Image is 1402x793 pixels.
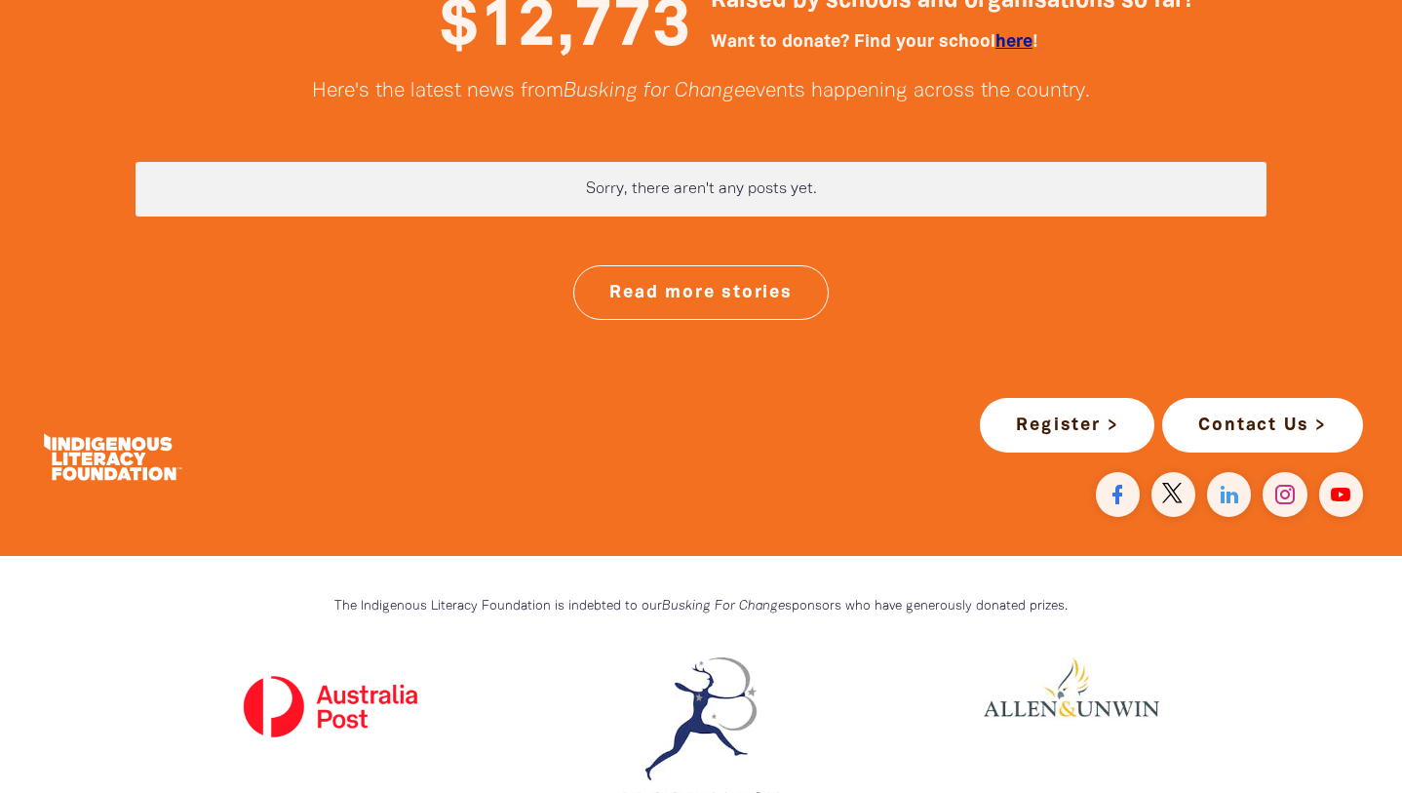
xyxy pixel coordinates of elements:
[1263,472,1306,516] a: Find us on Instagram
[564,82,745,100] em: Busking for Change
[136,80,1266,103] p: Here's the latest news from events happening across the country.
[1151,472,1195,516] a: Find us on Twitter
[980,398,1154,453] a: Register >
[1319,472,1363,516] a: Find us on YouTube
[1162,398,1363,453] a: Contact Us >
[1096,472,1140,516] a: Visit our facebook page
[175,595,1227,618] p: The Indigenous Literacy Foundation is indebted to our sponsors who have generously donated prizes.
[995,34,1032,50] a: here
[1207,472,1251,516] a: Find us on Linkedin
[136,162,1266,217] div: Paginated content
[711,34,1037,50] span: Want to donate? Find your school !
[136,162,1266,217] div: Sorry, there aren't any posts yet.
[573,265,829,320] a: Read more stories
[662,600,785,613] em: Busking For Change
